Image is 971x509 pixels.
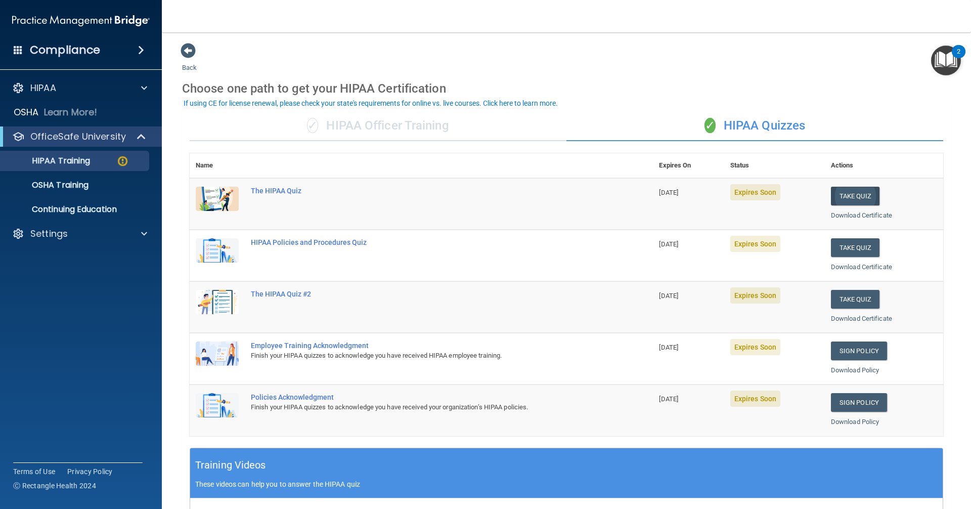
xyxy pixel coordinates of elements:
[12,228,147,240] a: Settings
[251,187,602,195] div: The HIPAA Quiz
[14,106,39,118] p: OSHA
[831,342,887,360] a: Sign Policy
[182,52,197,71] a: Back
[116,155,129,167] img: warning-circle.0cc9ac19.png
[7,204,145,215] p: Continuing Education
[30,43,100,57] h4: Compliance
[195,456,266,474] h5: Training Videos
[724,153,825,178] th: Status
[566,111,943,141] div: HIPAA Quizzes
[704,118,716,133] span: ✓
[831,315,892,322] a: Download Certificate
[12,82,147,94] a: HIPAA
[931,46,961,75] button: Open Resource Center, 2 new notifications
[831,211,892,219] a: Download Certificate
[957,52,960,65] div: 2
[730,287,780,304] span: Expires Soon
[831,238,879,257] button: Take Quiz
[831,187,879,205] button: Take Quiz
[730,391,780,407] span: Expires Soon
[12,131,147,143] a: OfficeSafe University
[831,393,887,412] a: Sign Policy
[44,106,98,118] p: Learn More!
[184,100,558,107] div: If using CE for license renewal, please check your state's requirements for online vs. live cours...
[730,184,780,200] span: Expires Soon
[251,238,602,246] div: HIPAA Policies and Procedures Quiz
[825,153,943,178] th: Actions
[831,418,879,426] a: Download Policy
[182,98,559,108] button: If using CE for license renewal, please check your state's requirements for online vs. live cours...
[659,292,678,300] span: [DATE]
[251,342,602,350] div: Employee Training Acknowledgment
[195,480,938,488] p: These videos can help you to answer the HIPAA quiz
[730,236,780,252] span: Expires Soon
[12,11,150,31] img: PMB logo
[831,263,892,271] a: Download Certificate
[659,344,678,351] span: [DATE]
[307,118,318,133] span: ✓
[30,131,126,143] p: OfficeSafe University
[190,111,566,141] div: HIPAA Officer Training
[831,366,879,374] a: Download Policy
[30,82,56,94] p: HIPAA
[30,228,68,240] p: Settings
[659,189,678,196] span: [DATE]
[251,393,602,401] div: Policies Acknowledgment
[251,350,602,362] div: Finish your HIPAA quizzes to acknowledge you have received HIPAA employee training.
[13,466,55,477] a: Terms of Use
[13,481,96,491] span: Ⓒ Rectangle Health 2024
[796,437,959,478] iframe: Drift Widget Chat Controller
[182,74,951,103] div: Choose one path to get your HIPAA Certification
[67,466,113,477] a: Privacy Policy
[251,290,602,298] div: The HIPAA Quiz #2
[831,290,879,309] button: Take Quiz
[190,153,245,178] th: Name
[659,240,678,248] span: [DATE]
[251,401,602,413] div: Finish your HIPAA quizzes to acknowledge you have received your organization’s HIPAA policies.
[653,153,724,178] th: Expires On
[7,156,90,166] p: HIPAA Training
[730,339,780,355] span: Expires Soon
[7,180,89,190] p: OSHA Training
[659,395,678,403] span: [DATE]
